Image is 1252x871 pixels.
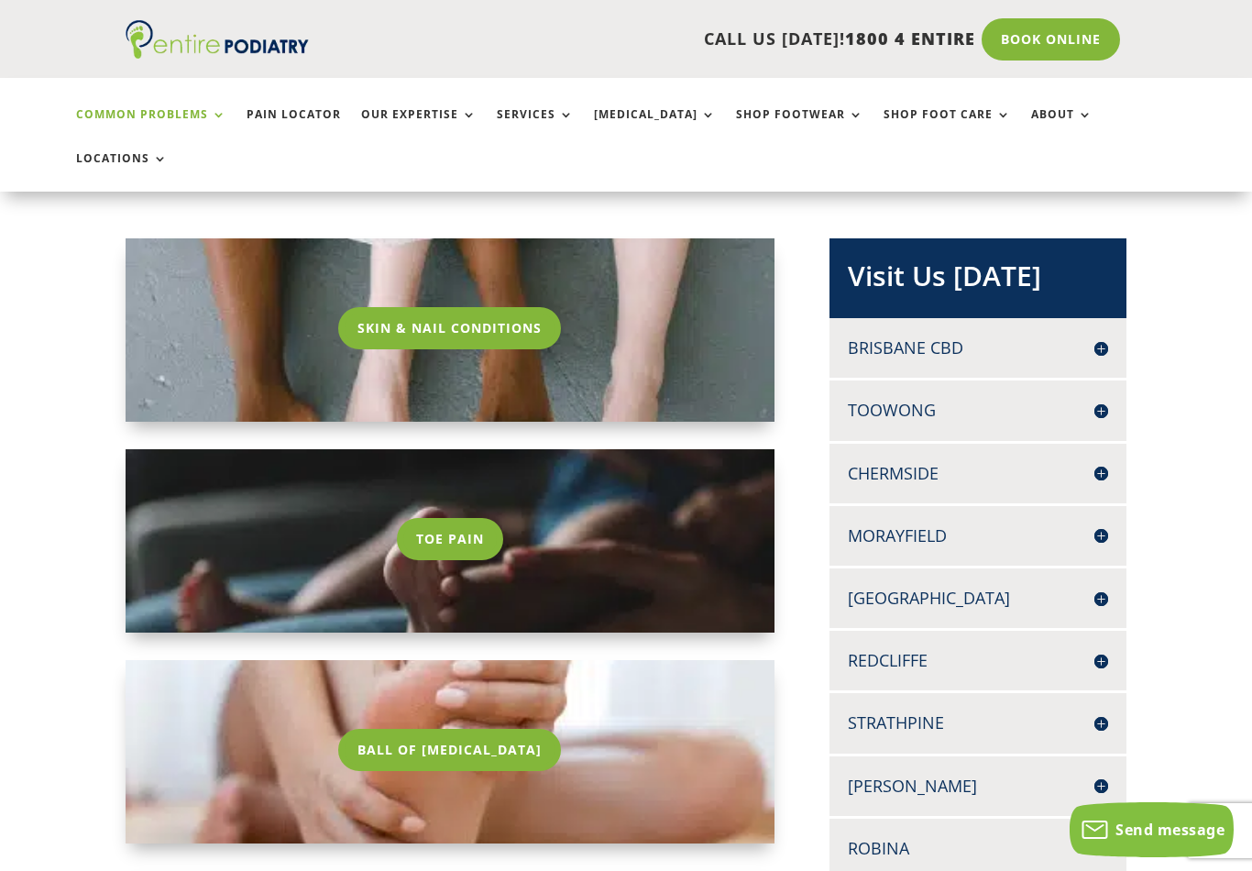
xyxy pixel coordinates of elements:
[848,399,1108,422] h4: Toowong
[76,152,168,192] a: Locations
[126,20,309,59] img: logo (1)
[1031,108,1093,148] a: About
[982,18,1120,61] a: Book Online
[247,108,341,148] a: Pain Locator
[361,108,477,148] a: Our Expertise
[1070,802,1234,857] button: Send message
[76,108,226,148] a: Common Problems
[848,711,1108,734] h4: Strathpine
[848,587,1108,610] h4: [GEOGRAPHIC_DATA]
[736,108,863,148] a: Shop Footwear
[848,336,1108,359] h4: Brisbane CBD
[397,518,503,560] a: Toe Pain
[848,837,1108,860] h4: Robina
[497,108,574,148] a: Services
[848,649,1108,672] h4: Redcliffe
[126,44,309,62] a: Entire Podiatry
[1115,820,1225,840] span: Send message
[848,462,1108,485] h4: Chermside
[594,108,716,148] a: [MEDICAL_DATA]
[884,108,1011,148] a: Shop Foot Care
[353,28,975,51] p: CALL US [DATE]!
[845,28,975,50] span: 1800 4 ENTIRE
[848,257,1108,304] h2: Visit Us [DATE]
[338,729,561,771] a: Ball Of [MEDICAL_DATA]
[848,524,1108,547] h4: Morayfield
[848,775,1108,798] h4: [PERSON_NAME]
[338,307,561,349] a: Skin & Nail Conditions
